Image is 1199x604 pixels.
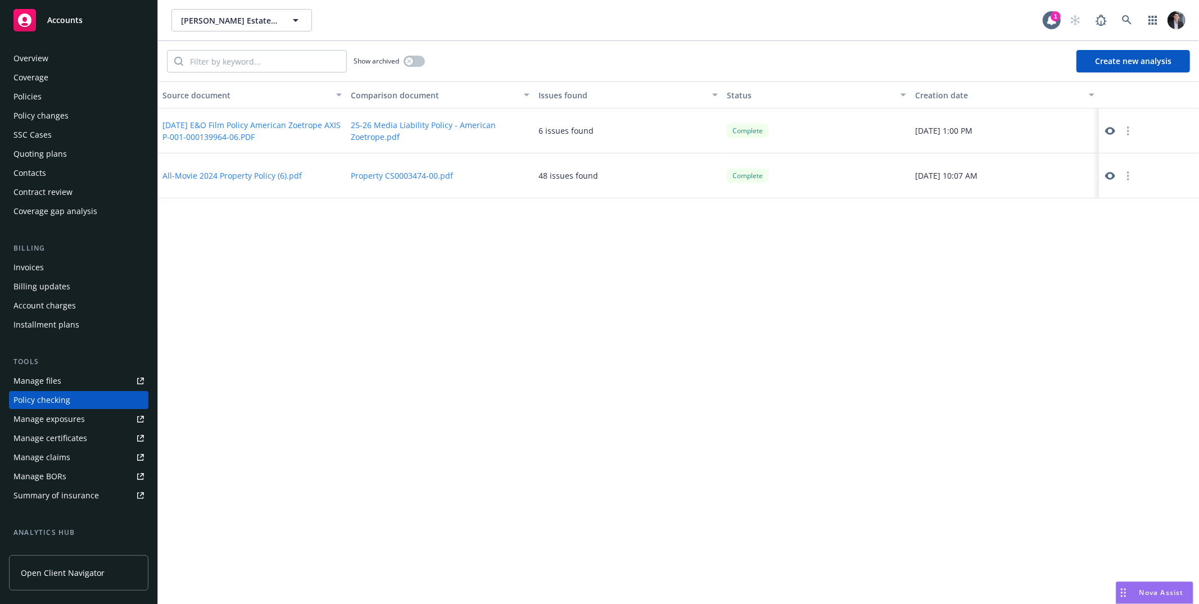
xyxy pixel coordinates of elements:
[13,543,107,561] div: Loss summary generator
[13,467,66,485] div: Manage BORs
[47,16,83,25] span: Accounts
[9,107,148,125] a: Policy changes
[162,119,342,143] button: [DATE] E&O Film Policy American Zoetrope AXIS P-001-000139964-06.PDF
[9,391,148,409] a: Policy checking
[351,119,530,143] button: 25-26 Media Liability Policy - American Zoetrope.pdf
[9,278,148,296] a: Billing updates
[13,126,52,144] div: SSC Cases
[9,243,148,254] div: Billing
[539,89,705,101] div: Issues found
[13,202,97,220] div: Coverage gap analysis
[1116,582,1130,603] div: Drag to move
[13,145,67,163] div: Quoting plans
[183,51,346,72] input: Filter by keyword...
[13,69,48,87] div: Coverage
[1139,588,1184,597] span: Nova Assist
[9,69,148,87] a: Coverage
[9,316,148,334] a: Installment plans
[13,316,79,334] div: Installment plans
[13,278,70,296] div: Billing updates
[1168,11,1186,29] img: photo
[915,89,1082,101] div: Creation date
[722,81,911,108] button: Status
[727,169,768,183] div: Complete
[1116,582,1193,604] button: Nova Assist
[1142,9,1164,31] a: Switch app
[9,164,148,182] a: Contacts
[9,527,148,538] div: Analytics hub
[9,410,148,428] a: Manage exposures
[9,297,148,315] a: Account charges
[162,170,302,181] button: All-Movie 2024 Property Policy (6).pdf
[1064,9,1087,31] a: Start snowing
[13,372,61,390] div: Manage files
[158,81,346,108] button: Source document
[1076,50,1190,72] button: Create new analysis
[727,89,894,101] div: Status
[171,9,312,31] button: [PERSON_NAME] Estate Winery, Inc.
[9,126,148,144] a: SSC Cases
[13,487,99,505] div: Summary of insurance
[727,124,768,138] div: Complete
[911,108,1099,153] div: [DATE] 1:00 PM
[13,297,76,315] div: Account charges
[9,356,148,367] div: Tools
[13,258,44,276] div: Invoices
[9,145,148,163] a: Quoting plans
[13,88,42,106] div: Policies
[539,125,594,137] div: 6 issues found
[13,183,73,201] div: Contract review
[534,81,722,108] button: Issues found
[9,88,148,106] a: Policies
[162,89,329,101] div: Source document
[9,467,148,485] a: Manage BORs
[174,57,183,66] svg: Search
[1116,9,1138,31] a: Search
[9,487,148,505] a: Summary of insurance
[1051,11,1061,21] div: 1
[346,81,535,108] button: Comparison document
[1090,9,1112,31] a: Report a Bug
[13,164,46,182] div: Contacts
[539,170,598,181] div: 48 issues found
[13,410,85,428] div: Manage exposures
[9,429,148,447] a: Manage certificates
[9,543,148,561] a: Loss summary generator
[9,202,148,220] a: Coverage gap analysis
[13,429,87,447] div: Manage certificates
[13,448,70,466] div: Manage claims
[13,49,48,67] div: Overview
[13,107,69,125] div: Policy changes
[181,15,278,26] span: [PERSON_NAME] Estate Winery, Inc.
[9,183,148,201] a: Contract review
[13,391,70,409] div: Policy checking
[911,153,1099,198] div: [DATE] 10:07 AM
[21,567,105,579] span: Open Client Navigator
[351,89,518,101] div: Comparison document
[9,258,148,276] a: Invoices
[354,56,399,66] span: Show archived
[911,81,1099,108] button: Creation date
[9,49,148,67] a: Overview
[9,448,148,466] a: Manage claims
[9,372,148,390] a: Manage files
[351,170,453,181] button: Property CS0003474-00.pdf
[9,4,148,36] a: Accounts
